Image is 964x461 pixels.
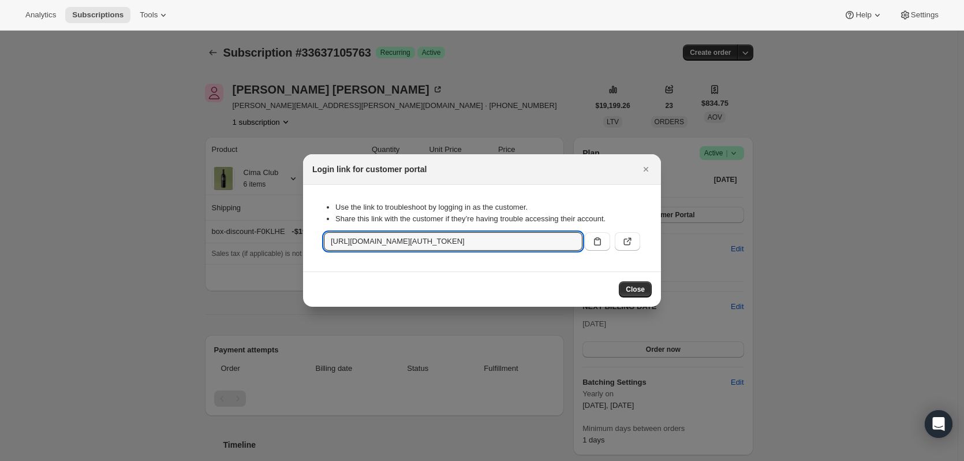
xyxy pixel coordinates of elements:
button: Subscriptions [65,7,130,23]
button: Analytics [18,7,63,23]
button: Tools [133,7,176,23]
span: Subscriptions [72,10,124,20]
li: Use the link to troubleshoot by logging in as the customer. [335,202,640,213]
h2: Login link for customer portal [312,163,427,175]
button: Close [619,281,652,298]
li: Share this link with the customer if they’re having trouble accessing their account. [335,213,640,225]
span: Analytics [25,10,56,20]
span: Close [626,285,645,294]
div: Open Intercom Messenger [925,410,952,438]
span: Help [855,10,871,20]
button: Close [638,161,654,177]
button: Help [837,7,890,23]
span: Tools [140,10,158,20]
span: Settings [911,10,939,20]
button: Settings [892,7,946,23]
